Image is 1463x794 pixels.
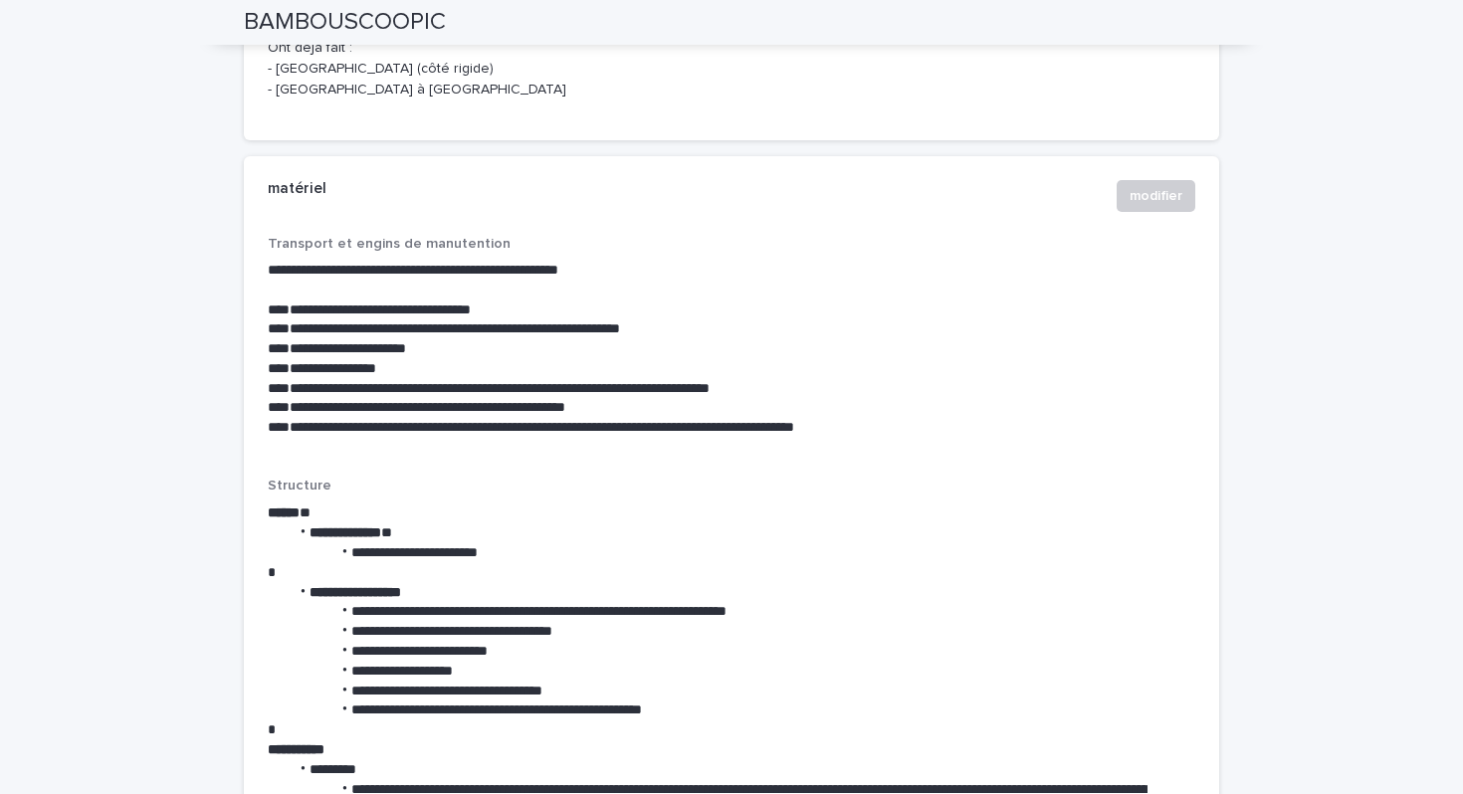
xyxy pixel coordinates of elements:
[268,180,326,198] h2: matériel
[244,8,446,37] h2: BAMBOUSCOOPIC
[1117,180,1195,212] button: modifier
[268,237,511,251] span: Transport et engins de manutention
[1130,186,1182,206] span: modifier
[268,479,331,493] span: Structure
